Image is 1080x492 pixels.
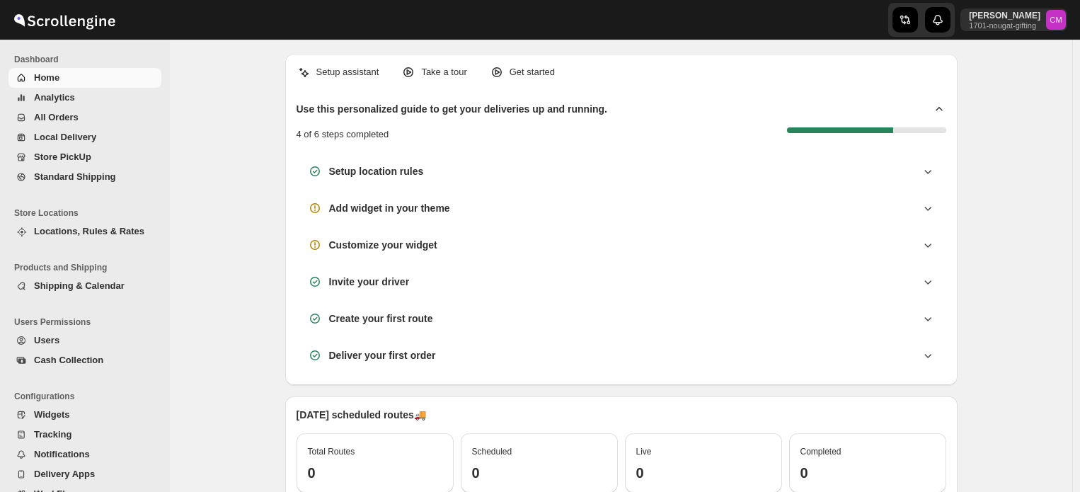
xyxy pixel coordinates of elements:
p: [PERSON_NAME] [969,10,1040,21]
p: 1701-nougat-gifting [969,21,1040,30]
p: [DATE] scheduled routes 🚚 [297,408,946,422]
p: Setup assistant [316,65,379,79]
button: Locations, Rules & Rates [8,222,161,241]
h3: 0 [800,464,935,481]
button: Home [8,68,161,88]
button: Shipping & Calendar [8,276,161,296]
span: Store PickUp [34,151,91,162]
span: Shipping & Calendar [34,280,125,291]
button: Notifications [8,445,161,464]
span: Local Delivery [34,132,96,142]
span: Completed [800,447,841,457]
button: Delivery Apps [8,464,161,484]
span: All Orders [34,112,79,122]
h3: Add widget in your theme [329,201,450,215]
h3: Customize your widget [329,238,437,252]
span: Standard Shipping [34,171,116,182]
p: Get started [510,65,555,79]
h3: Setup location rules [329,164,424,178]
button: User menu [960,8,1067,31]
button: Users [8,331,161,350]
span: Scheduled [472,447,512,457]
span: Notifications [34,449,90,459]
span: Users [34,335,59,345]
h2: Use this personalized guide to get your deliveries up and running. [297,102,608,116]
span: Cleo Moyo [1046,10,1066,30]
span: Configurations [14,391,163,402]
span: Dashboard [14,54,163,65]
span: Analytics [34,92,75,103]
button: Widgets [8,405,161,425]
span: Products and Shipping [14,262,163,273]
h3: 0 [308,464,442,481]
p: Take a tour [421,65,466,79]
span: Total Routes [308,447,355,457]
span: Store Locations [14,207,163,219]
span: Tracking [34,429,71,440]
h3: 0 [636,464,771,481]
span: Home [34,72,59,83]
button: All Orders [8,108,161,127]
h3: 0 [472,464,607,481]
span: Locations, Rules & Rates [34,226,144,236]
img: ScrollEngine [11,2,117,38]
span: Live [636,447,652,457]
button: Tracking [8,425,161,445]
button: Analytics [8,88,161,108]
button: Cash Collection [8,350,161,370]
span: Cash Collection [34,355,103,365]
h3: Invite your driver [329,275,410,289]
h3: Create your first route [329,311,433,326]
text: CM [1050,16,1062,24]
span: Delivery Apps [34,469,95,479]
span: Users Permissions [14,316,163,328]
p: 4 of 6 steps completed [297,127,389,142]
h3: Deliver your first order [329,348,436,362]
span: Widgets [34,409,69,420]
